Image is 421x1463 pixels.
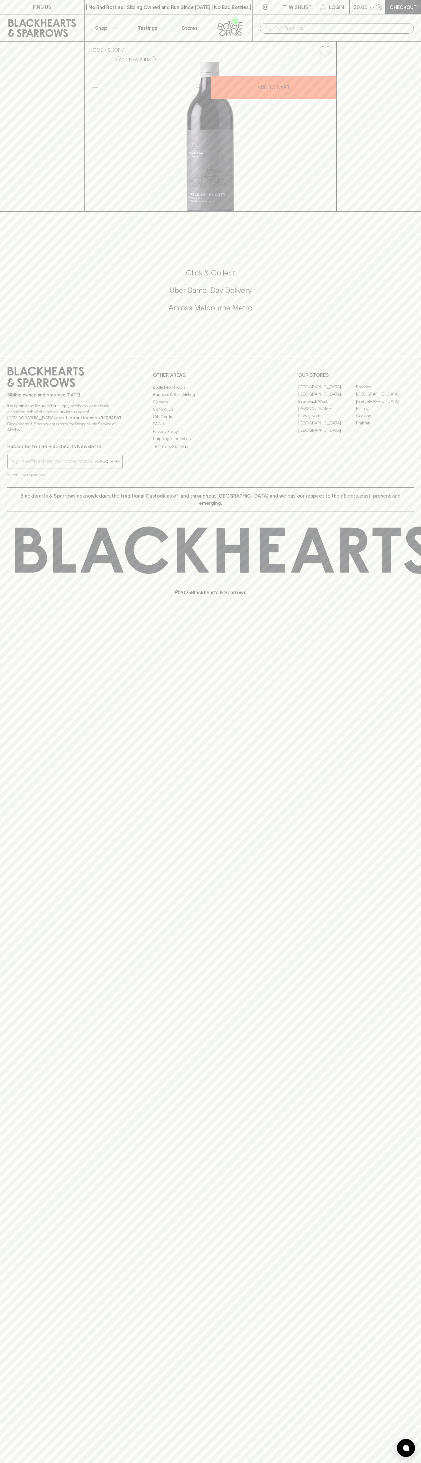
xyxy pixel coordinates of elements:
[7,244,414,345] div: Call to action block
[298,420,356,427] a: [GEOGRAPHIC_DATA]
[66,415,121,420] strong: Liquor License #32064953
[7,443,123,450] p: Subscribe to The Blackhearts Newsletter
[274,23,409,33] input: Try "Pinot noir"
[298,391,356,398] a: [GEOGRAPHIC_DATA]
[138,24,157,32] p: Tastings
[12,492,409,507] p: Blackhearts & Sparrows acknowledges the traditional Custodians of land throughout [GEOGRAPHIC_DAT...
[356,405,414,412] a: Fitzroy
[298,405,356,412] a: [PERSON_NAME]
[85,62,336,211] img: 37269.png
[353,4,368,11] p: $0.00
[153,391,268,398] a: Business & Bulk Gifting
[289,4,312,11] p: Wishlist
[89,47,103,53] a: HOME
[153,398,268,405] a: Careers
[7,392,123,398] p: Sibling owned and run since [DATE]
[95,24,107,32] p: Shop
[356,398,414,405] a: [GEOGRAPHIC_DATA]
[403,1445,409,1451] img: bubble-icon
[126,14,169,41] a: Tastings
[153,384,268,391] a: Bottle Drop FAQ's
[258,84,290,91] p: ADD TO CART
[182,24,197,32] p: Stores
[317,44,334,59] button: Add to wishlist
[378,5,380,9] p: 0
[298,384,356,391] a: [GEOGRAPHIC_DATA]
[298,398,356,405] a: Brunswick West
[153,421,268,428] a: FAQ's
[85,14,127,41] button: Shop
[356,412,414,420] a: Geelong
[298,371,414,379] p: OUR STORES
[7,303,414,313] h5: Across Melbourne Metro
[12,457,92,466] input: e.g. jane@blackheartsandsparrows.com.au
[92,455,122,468] button: SUBSCRIBE
[7,285,414,295] h5: Uber Same-Day Delivery
[7,403,123,433] p: It is against the law to sell or supply alcohol to, or to obtain alcohol on behalf of a person un...
[7,472,123,478] p: We will never spam you
[33,4,51,11] p: FIND US
[153,413,268,420] a: Gift Cards
[169,14,211,41] a: Stores
[7,268,414,278] h5: Click & Collect
[211,76,336,99] button: ADD TO CART
[153,371,268,379] p: OTHER AREAS
[153,428,268,435] a: Privacy Policy
[356,391,414,398] a: [GEOGRAPHIC_DATA]
[298,427,356,434] a: [GEOGRAPHIC_DATA]
[356,384,414,391] a: Braddon
[329,4,344,11] p: Login
[153,406,268,413] a: Contact Us
[153,435,268,443] a: Shipping Information
[95,458,120,465] p: SUBSCRIBE
[298,412,356,420] a: Fitzroy North
[108,47,121,53] a: SHOP
[356,420,414,427] a: Prahran
[390,4,417,11] p: Checkout
[116,56,156,63] button: Add to wishlist
[153,443,268,450] a: Terms & Conditions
